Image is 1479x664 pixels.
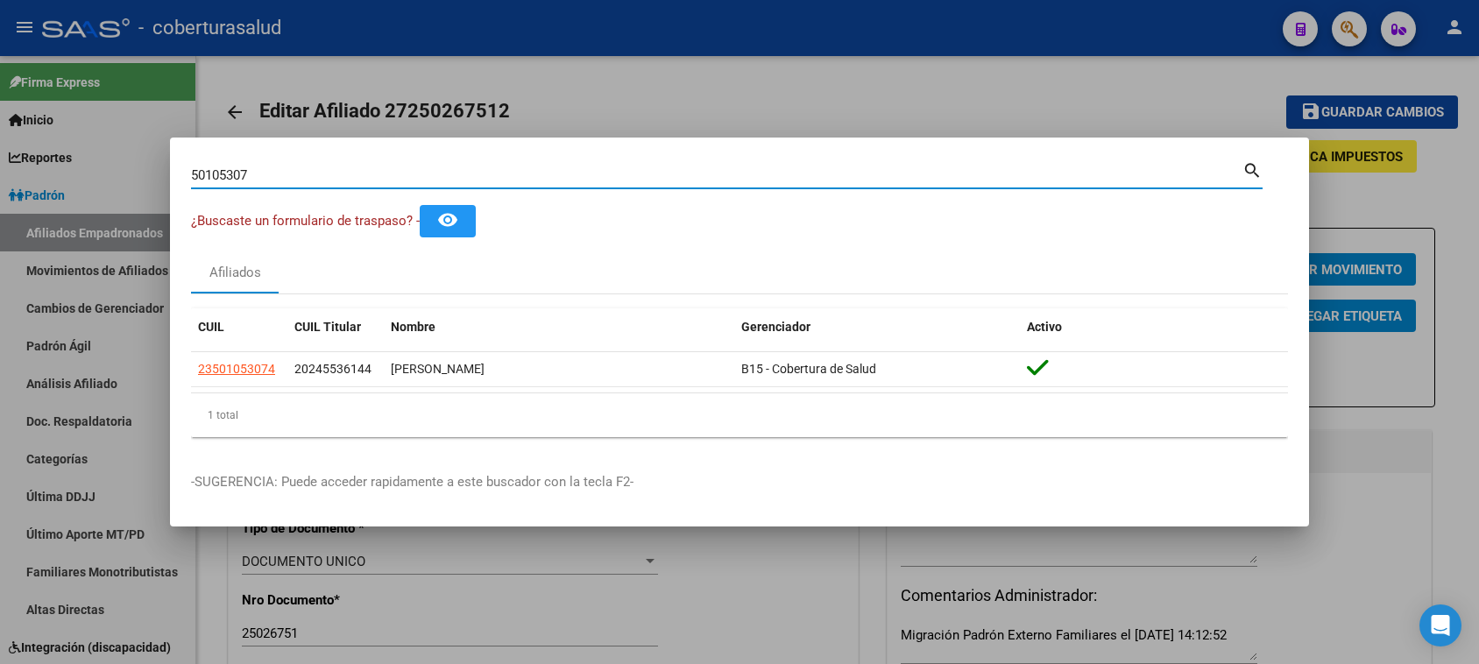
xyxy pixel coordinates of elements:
datatable-header-cell: Activo [1020,308,1288,346]
div: 1 total [191,393,1288,437]
span: B15 - Cobertura de Salud [741,362,876,376]
span: Gerenciador [741,320,810,334]
mat-icon: search [1242,159,1263,180]
span: Activo [1027,320,1062,334]
div: [PERSON_NAME] [391,359,727,379]
span: Nombre [391,320,435,334]
mat-icon: remove_red_eye [437,209,458,230]
div: Afiliados [209,263,261,283]
span: ¿Buscaste un formulario de traspaso? - [191,213,420,229]
span: CUIL Titular [294,320,361,334]
datatable-header-cell: Gerenciador [734,308,1020,346]
span: 20245536144 [294,362,372,376]
p: -SUGERENCIA: Puede acceder rapidamente a este buscador con la tecla F2- [191,472,1288,492]
datatable-header-cell: Nombre [384,308,734,346]
span: CUIL [198,320,224,334]
datatable-header-cell: CUIL Titular [287,308,384,346]
div: Open Intercom Messenger [1419,604,1461,646]
span: 23501053074 [198,362,275,376]
datatable-header-cell: CUIL [191,308,287,346]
